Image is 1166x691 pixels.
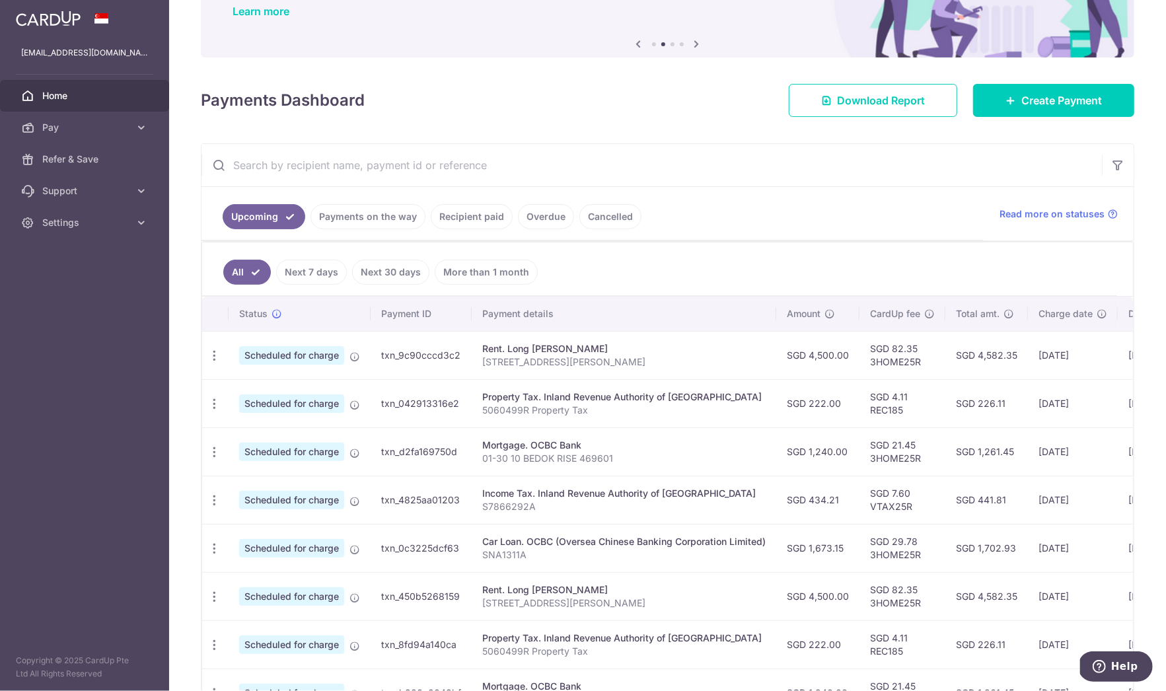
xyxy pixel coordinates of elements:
[371,379,472,427] td: txn_042913316e2
[776,476,859,524] td: SGD 434.21
[859,427,945,476] td: SGD 21.45 3HOME25R
[837,92,925,108] span: Download Report
[239,394,344,413] span: Scheduled for charge
[1021,92,1102,108] span: Create Payment
[945,331,1028,379] td: SGD 4,582.35
[859,379,945,427] td: SGD 4.11 REC185
[776,524,859,572] td: SGD 1,673.15
[482,500,766,513] p: S7866292A
[776,620,859,669] td: SGD 222.00
[973,84,1134,117] a: Create Payment
[482,452,766,465] p: 01-30 10 BEDOK RISE 469601
[776,427,859,476] td: SGD 1,240.00
[42,121,129,134] span: Pay
[945,476,1028,524] td: SGD 441.81
[352,260,429,285] a: Next 30 days
[1028,524,1118,572] td: [DATE]
[482,439,766,452] div: Mortgage. OCBC Bank
[859,476,945,524] td: SGD 7.60 VTAX25R
[371,572,472,620] td: txn_450b5268159
[482,342,766,355] div: Rent. Long [PERSON_NAME]
[579,204,641,229] a: Cancelled
[859,572,945,620] td: SGD 82.35 3HOME25R
[1000,207,1105,221] span: Read more on statuses
[371,476,472,524] td: txn_4825aa01203
[945,427,1028,476] td: SGD 1,261.45
[870,307,920,320] span: CardUp fee
[21,46,148,59] p: [EMAIL_ADDRESS][DOMAIN_NAME]
[223,204,305,229] a: Upcoming
[435,260,538,285] a: More than 1 month
[201,144,1102,186] input: Search by recipient name, payment id or reference
[945,379,1028,427] td: SGD 226.11
[310,204,425,229] a: Payments on the way
[945,524,1028,572] td: SGD 1,702.93
[945,572,1028,620] td: SGD 4,582.35
[371,620,472,669] td: txn_8fd94a140ca
[1028,572,1118,620] td: [DATE]
[859,620,945,669] td: SGD 4.11 REC185
[431,204,513,229] a: Recipient paid
[42,153,129,166] span: Refer & Save
[239,539,344,558] span: Scheduled for charge
[371,331,472,379] td: txn_9c90cccd3c2
[1028,379,1118,427] td: [DATE]
[945,620,1028,669] td: SGD 226.11
[42,89,129,102] span: Home
[1038,307,1093,320] span: Charge date
[518,204,574,229] a: Overdue
[776,572,859,620] td: SGD 4,500.00
[1028,620,1118,669] td: [DATE]
[276,260,347,285] a: Next 7 days
[239,587,344,606] span: Scheduled for charge
[482,548,766,562] p: SNA1311A
[789,84,957,117] a: Download Report
[472,297,776,331] th: Payment details
[1080,651,1153,684] iframe: Opens a widget where you can find more information
[482,404,766,417] p: 5060499R Property Tax
[482,632,766,645] div: Property Tax. Inland Revenue Authority of [GEOGRAPHIC_DATA]
[787,307,820,320] span: Amount
[239,346,344,365] span: Scheduled for charge
[223,260,271,285] a: All
[16,11,81,26] img: CardUp
[776,331,859,379] td: SGD 4,500.00
[239,443,344,461] span: Scheduled for charge
[482,390,766,404] div: Property Tax. Inland Revenue Authority of [GEOGRAPHIC_DATA]
[371,427,472,476] td: txn_d2fa169750d
[776,379,859,427] td: SGD 222.00
[1000,207,1118,221] a: Read more on statuses
[233,5,289,18] a: Learn more
[239,636,344,654] span: Scheduled for charge
[859,331,945,379] td: SGD 82.35 3HOME25R
[371,297,472,331] th: Payment ID
[482,583,766,597] div: Rent. Long [PERSON_NAME]
[371,524,472,572] td: txn_0c3225dcf63
[482,535,766,548] div: Car Loan. OCBC (Oversea Chinese Banking Corporation Limited)
[1028,476,1118,524] td: [DATE]
[239,307,268,320] span: Status
[482,597,766,610] p: [STREET_ADDRESS][PERSON_NAME]
[859,524,945,572] td: SGD 29.78 3HOME25R
[201,89,365,112] h4: Payments Dashboard
[956,307,1000,320] span: Total amt.
[42,184,129,198] span: Support
[482,645,766,658] p: 5060499R Property Tax
[239,491,344,509] span: Scheduled for charge
[42,216,129,229] span: Settings
[482,487,766,500] div: Income Tax. Inland Revenue Authority of [GEOGRAPHIC_DATA]
[1028,427,1118,476] td: [DATE]
[482,355,766,369] p: [STREET_ADDRESS][PERSON_NAME]
[1028,331,1118,379] td: [DATE]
